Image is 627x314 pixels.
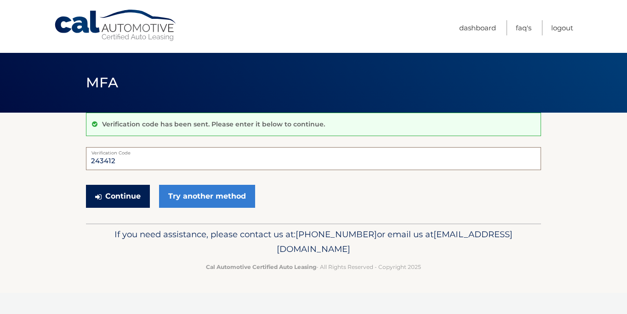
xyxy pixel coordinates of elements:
a: Logout [551,20,573,35]
p: - All Rights Reserved - Copyright 2025 [92,262,535,272]
a: Cal Automotive [54,9,178,42]
label: Verification Code [86,147,541,154]
a: FAQ's [516,20,531,35]
button: Continue [86,185,150,208]
strong: Cal Automotive Certified Auto Leasing [206,263,316,270]
span: [EMAIL_ADDRESS][DOMAIN_NAME] [277,229,513,254]
a: Dashboard [459,20,496,35]
a: Try another method [159,185,255,208]
input: Verification Code [86,147,541,170]
span: [PHONE_NUMBER] [296,229,377,240]
span: MFA [86,74,118,91]
p: If you need assistance, please contact us at: or email us at [92,227,535,257]
p: Verification code has been sent. Please enter it below to continue. [102,120,325,128]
